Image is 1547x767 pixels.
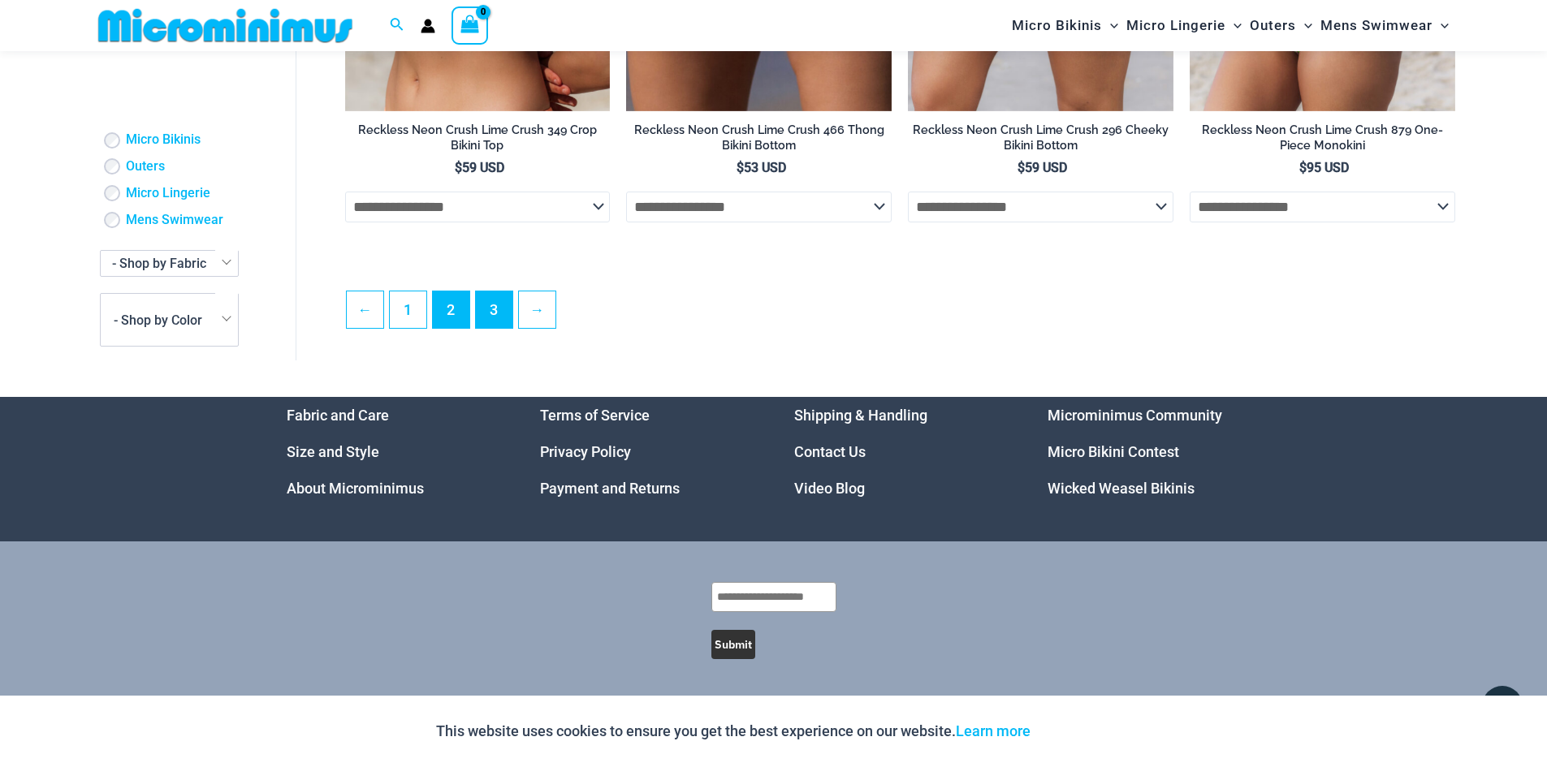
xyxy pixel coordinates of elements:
button: Accept [1043,712,1112,751]
nav: Site Navigation [1005,2,1456,49]
a: Mens Swimwear [126,212,223,229]
span: - Shop by Color [100,293,239,347]
span: Mens Swimwear [1320,5,1432,46]
nav: Product Pagination [345,291,1455,338]
bdi: 59 USD [455,160,504,175]
h2: Reckless Neon Crush Lime Crush 466 Thong Bikini Bottom [626,123,892,153]
h2: Reckless Neon Crush Lime Crush 349 Crop Bikini Top [345,123,611,153]
span: $ [1018,160,1025,175]
a: → [519,291,555,328]
a: Mens SwimwearMenu ToggleMenu Toggle [1316,5,1453,46]
aside: Footer Widget 3 [794,397,1008,506]
a: Privacy Policy [540,443,631,460]
a: Micro BikinisMenu ToggleMenu Toggle [1008,5,1122,46]
h2: Reckless Neon Crush Lime Crush 879 One-Piece Monokini [1190,123,1455,153]
span: Micro Lingerie [1126,5,1225,46]
span: - Shop by Color [114,312,202,328]
span: - Shop by Color [101,294,238,346]
nav: Menu [540,397,754,506]
aside: Footer Widget 2 [540,397,754,506]
span: - Shop by Fabric [101,251,238,276]
img: MM SHOP LOGO FLAT [92,7,359,44]
bdi: 95 USD [1299,160,1349,175]
span: $ [737,160,744,175]
button: Submit [711,630,755,659]
span: Menu Toggle [1296,5,1312,46]
aside: Footer Widget 4 [1048,397,1261,506]
a: View Shopping Cart, empty [452,6,489,44]
a: Micro Bikinis [126,131,201,149]
a: Reckless Neon Crush Lime Crush 466 Thong Bikini Bottom [626,123,892,159]
nav: Menu [1048,397,1261,506]
aside: Footer Widget 1 [287,397,500,506]
a: Reckless Neon Crush Lime Crush 879 One-Piece Monokini [1190,123,1455,159]
span: - Shop by Fabric [100,250,239,277]
span: Page 2 [433,291,469,328]
a: Payment and Returns [540,480,680,497]
a: Terms of Service [540,407,650,424]
p: This website uses cookies to ensure you get the best experience on our website. [436,719,1031,743]
h2: Reckless Neon Crush Lime Crush 296 Cheeky Bikini Bottom [908,123,1173,153]
a: Shipping & Handling [794,407,927,424]
a: Page 3 [476,291,512,328]
span: Outers [1250,5,1296,46]
a: Microminimus Community [1048,407,1222,424]
a: ← [347,291,383,328]
a: Micro Lingerie [126,185,210,202]
a: About Microminimus [287,480,424,497]
span: - Shop by Fabric [112,256,206,271]
nav: Menu [287,397,500,506]
span: $ [1299,160,1307,175]
span: Menu Toggle [1225,5,1242,46]
a: Search icon link [390,15,404,36]
a: Reckless Neon Crush Lime Crush 349 Crop Bikini Top [345,123,611,159]
a: Reckless Neon Crush Lime Crush 296 Cheeky Bikini Bottom [908,123,1173,159]
a: Page 1 [390,291,426,328]
span: Menu Toggle [1432,5,1449,46]
a: Micro Bikini Contest [1048,443,1179,460]
a: Learn more [956,722,1031,739]
a: Micro LingerieMenu ToggleMenu Toggle [1122,5,1246,46]
bdi: 59 USD [1018,160,1067,175]
a: Contact Us [794,443,866,460]
a: Size and Style [287,443,379,460]
a: Fabric and Care [287,407,389,424]
a: Wicked Weasel Bikinis [1048,480,1195,497]
a: OutersMenu ToggleMenu Toggle [1246,5,1316,46]
nav: Menu [794,397,1008,506]
span: Micro Bikinis [1012,5,1102,46]
a: Outers [126,158,165,175]
a: Account icon link [421,19,435,33]
span: Menu Toggle [1102,5,1118,46]
span: $ [455,160,462,175]
a: Video Blog [794,480,865,497]
bdi: 53 USD [737,160,786,175]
